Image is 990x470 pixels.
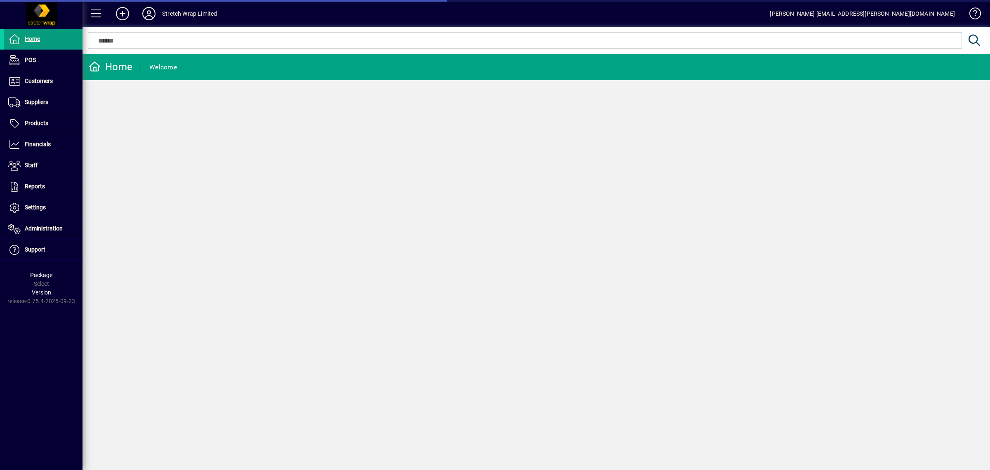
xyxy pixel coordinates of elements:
[109,6,136,21] button: Add
[25,57,36,63] span: POS
[25,204,46,211] span: Settings
[4,218,82,239] a: Administration
[162,7,217,20] div: Stretch Wrap Limited
[25,183,45,190] span: Reports
[4,155,82,176] a: Staff
[25,36,40,42] span: Home
[4,71,82,92] a: Customers
[25,141,51,147] span: Financials
[25,120,48,126] span: Products
[4,92,82,113] a: Suppliers
[4,240,82,260] a: Support
[963,2,980,28] a: Knowledge Base
[4,197,82,218] a: Settings
[89,60,132,74] div: Home
[25,225,63,232] span: Administration
[149,61,177,74] div: Welcome
[4,176,82,197] a: Reports
[136,6,162,21] button: Profile
[30,272,52,278] span: Package
[4,50,82,71] a: POS
[25,162,38,169] span: Staff
[4,134,82,155] a: Financials
[32,289,51,296] span: Version
[25,78,53,84] span: Customers
[25,246,45,253] span: Support
[770,7,955,20] div: [PERSON_NAME] [EMAIL_ADDRESS][PERSON_NAME][DOMAIN_NAME]
[4,113,82,134] a: Products
[25,99,48,105] span: Suppliers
